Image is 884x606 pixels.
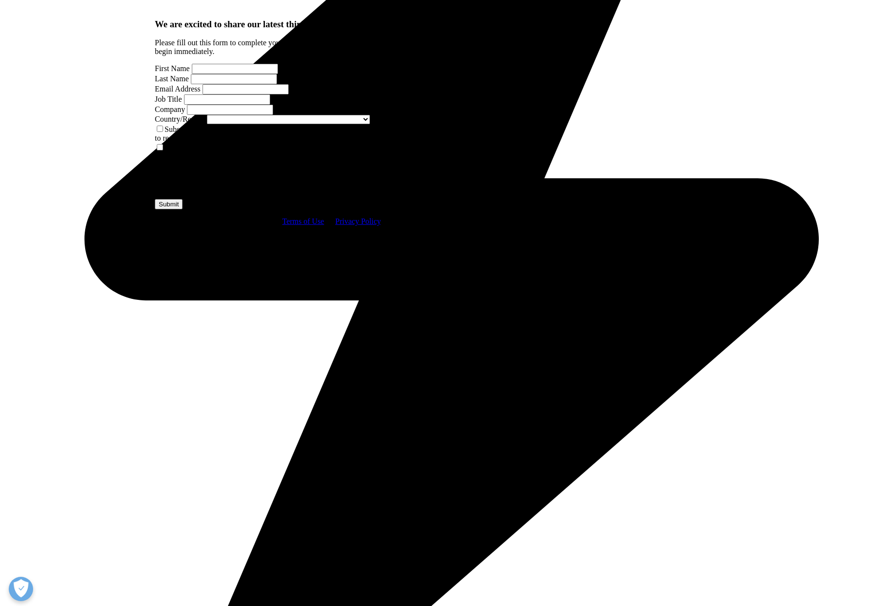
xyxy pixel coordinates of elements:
label: First Name [155,64,190,73]
label: Country/Region [155,115,205,123]
input: Opt-in - by selecting this box, I consent to receiving marketing communications and information a... [157,144,163,150]
label: Subscribe to Receive Institute Reports - by selecting this box, I consent to receiving IQVIA Inst... [155,125,387,142]
label: Email Address [155,85,201,93]
iframe: reCAPTCHA [155,161,303,199]
label: Company [155,105,185,113]
p: Copyright © [DATE]-[DATE] IQVIA Holdings Inc. and its affiliates. All rights reserved. [155,234,391,251]
a: Terms of Use [282,217,324,225]
a: Privacy Policy [335,217,381,225]
button: Open Preferences [9,577,33,601]
h3: We are excited to share our latest thinking with you [155,19,391,30]
label: Job Title [155,95,182,103]
input: Subscribe to Receive Institute Reports - by selecting this box, I consent to receiving IQVIA Inst... [157,126,163,132]
input: Submit [155,199,183,209]
label: Last Name [155,74,189,83]
p: Please fill out this form to complete your request, and your download will begin immediately. [155,38,391,56]
label: Opt-in - by selecting this box, I consent to receiving marketing communications and information a... [155,144,364,161]
p: By submitting this form you agree to our and . [155,217,391,226]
